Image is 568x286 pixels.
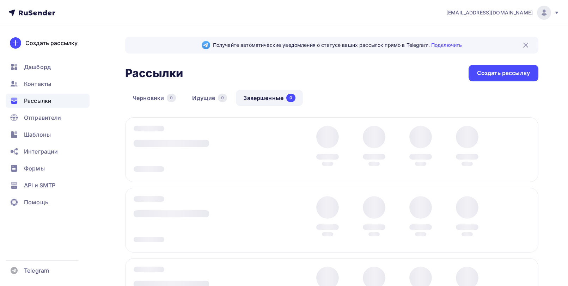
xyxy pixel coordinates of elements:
span: Интеграции [24,147,58,156]
a: Рассылки [6,94,90,108]
span: Контакты [24,80,51,88]
a: Шаблоны [6,128,90,142]
a: Идущие0 [185,90,234,106]
span: Рассылки [24,97,51,105]
img: Telegram [202,41,210,49]
div: 0 [286,94,295,102]
a: Дашборд [6,60,90,74]
span: Получайте автоматические уведомления о статусе ваших рассылок прямо в Telegram. [213,42,462,49]
div: Создать рассылку [477,69,530,77]
span: API и SMTP [24,181,55,189]
a: Формы [6,161,90,175]
span: Telegram [24,266,49,275]
div: Создать рассылку [25,39,78,47]
a: Завершенные0 [236,90,303,106]
span: Формы [24,164,45,173]
a: Отправители [6,111,90,125]
div: 0 [167,94,176,102]
h2: Рассылки [125,66,183,80]
span: Помощь [24,198,48,206]
span: Дашборд [24,63,51,71]
div: 0 [218,94,227,102]
span: Отправители [24,113,61,122]
a: Подключить [431,42,462,48]
a: Контакты [6,77,90,91]
a: Черновики0 [125,90,183,106]
span: [EMAIL_ADDRESS][DOMAIN_NAME] [446,9,533,16]
span: Шаблоны [24,130,51,139]
a: [EMAIL_ADDRESS][DOMAIN_NAME] [446,6,560,20]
